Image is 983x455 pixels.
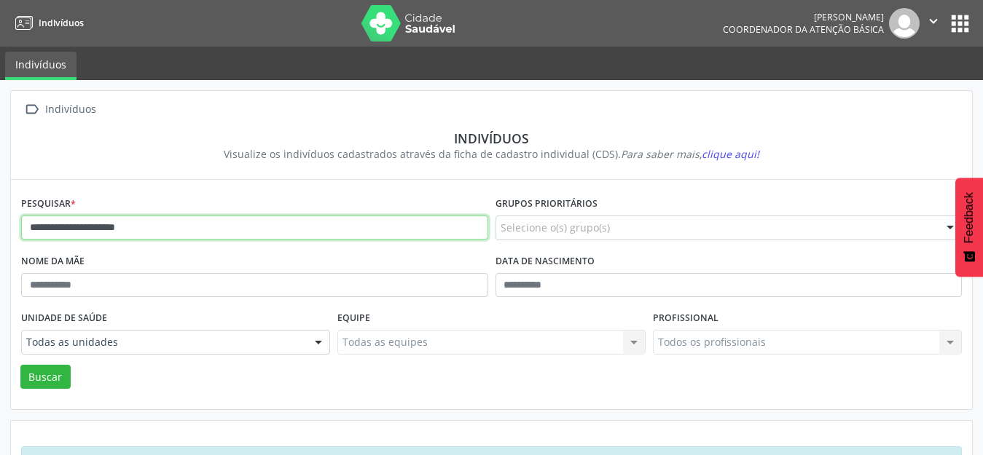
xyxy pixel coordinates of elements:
[621,147,759,161] i: Para saber mais,
[925,13,941,29] i: 
[496,193,598,215] label: Grupos prioritários
[889,8,920,39] img: img
[10,11,84,35] a: Indivíduos
[337,307,370,330] label: Equipe
[42,99,98,120] div: Indivíduos
[21,99,98,120] a:  Indivíduos
[920,8,947,39] button: 
[21,307,107,330] label: Unidade de saúde
[723,23,884,36] span: Coordenador da Atenção Básica
[26,335,300,349] span: Todas as unidades
[5,52,77,80] a: Indivíduos
[947,11,973,36] button: apps
[702,147,759,161] span: clique aqui!
[20,365,71,389] button: Buscar
[501,220,610,235] span: Selecione o(s) grupo(s)
[21,99,42,120] i: 
[955,178,983,277] button: Feedback - Mostrar pesquisa
[21,193,76,215] label: Pesquisar
[21,250,85,273] label: Nome da mãe
[723,11,884,23] div: [PERSON_NAME]
[963,192,976,243] span: Feedback
[31,130,952,146] div: Indivíduos
[496,250,595,273] label: Data de nascimento
[39,17,84,29] span: Indivíduos
[31,146,952,162] div: Visualize os indivíduos cadastrados através da ficha de cadastro individual (CDS).
[653,307,718,330] label: Profissional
